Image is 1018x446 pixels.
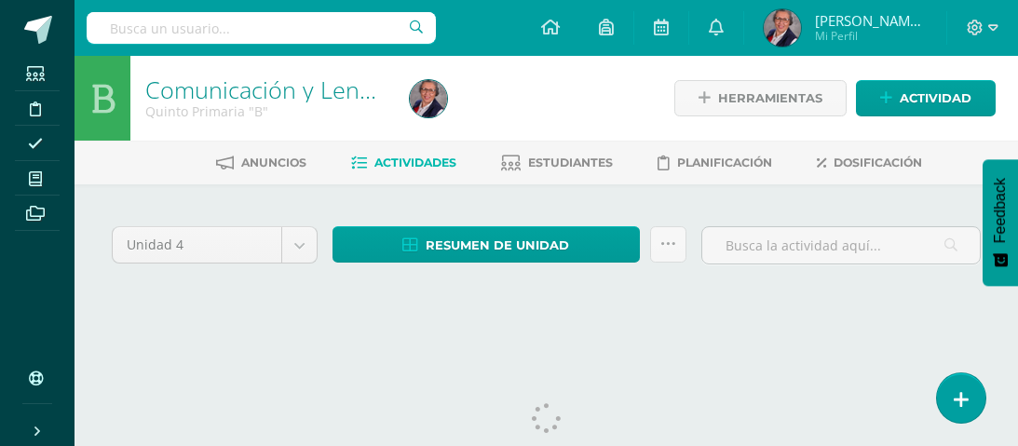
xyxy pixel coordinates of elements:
[718,81,822,115] span: Herramientas
[677,155,772,169] span: Planificación
[333,226,639,263] a: Resumen de unidad
[992,178,1009,243] span: Feedback
[241,155,306,169] span: Anuncios
[145,74,416,105] a: Comunicación y Lenguaje
[983,159,1018,286] button: Feedback - Mostrar encuesta
[815,28,927,44] span: Mi Perfil
[145,102,387,120] div: Quinto Primaria 'B'
[674,80,847,116] a: Herramientas
[658,148,772,178] a: Planificación
[410,80,447,117] img: 0e4f1cb576da62a8f738c592ed7b153b.png
[145,76,387,102] h1: Comunicación y Lenguaje
[815,11,927,30] span: [PERSON_NAME] [PERSON_NAME]
[702,227,980,264] input: Busca la actividad aquí...
[127,227,267,263] span: Unidad 4
[87,12,436,44] input: Busca un usuario...
[764,9,801,47] img: 0e4f1cb576da62a8f738c592ed7b153b.png
[834,155,922,169] span: Dosificación
[856,80,996,116] a: Actividad
[528,155,613,169] span: Estudiantes
[501,148,613,178] a: Estudiantes
[216,148,306,178] a: Anuncios
[113,227,317,263] a: Unidad 4
[426,228,569,263] span: Resumen de unidad
[374,155,456,169] span: Actividades
[900,81,971,115] span: Actividad
[351,148,456,178] a: Actividades
[817,148,922,178] a: Dosificación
